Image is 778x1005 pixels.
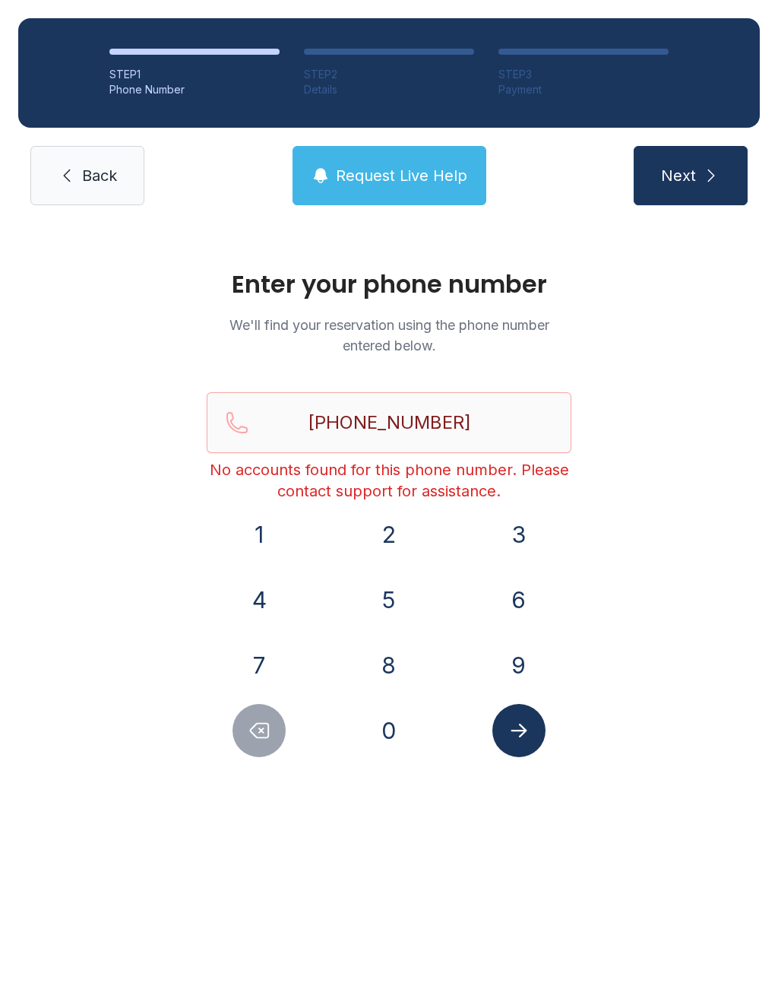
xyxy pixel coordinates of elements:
[109,82,280,97] div: Phone Number
[492,508,546,561] button: 3
[232,639,286,692] button: 7
[498,67,669,82] div: STEP 3
[492,704,546,757] button: Submit lookup form
[492,639,546,692] button: 9
[661,165,696,186] span: Next
[492,573,546,626] button: 6
[232,704,286,757] button: Delete number
[232,508,286,561] button: 1
[362,639,416,692] button: 8
[498,82,669,97] div: Payment
[304,82,474,97] div: Details
[362,573,416,626] button: 5
[207,272,571,296] h1: Enter your phone number
[207,459,571,502] div: No accounts found for this phone number. Please contact support for assistance.
[207,315,571,356] p: We'll find your reservation using the phone number entered below.
[232,573,286,626] button: 4
[109,67,280,82] div: STEP 1
[82,165,117,186] span: Back
[362,508,416,561] button: 2
[362,704,416,757] button: 0
[304,67,474,82] div: STEP 2
[336,165,467,186] span: Request Live Help
[207,392,571,453] input: Reservation phone number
